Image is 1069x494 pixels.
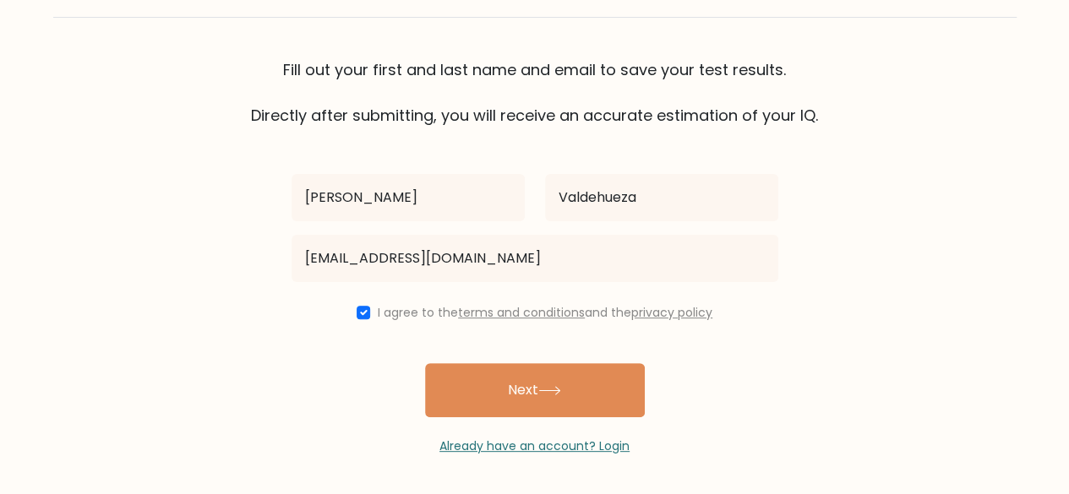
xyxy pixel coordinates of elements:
[439,437,630,454] a: Already have an account? Login
[631,304,712,321] a: privacy policy
[378,304,712,321] label: I agree to the and the
[425,363,645,417] button: Next
[458,304,585,321] a: terms and conditions
[545,174,778,221] input: Last name
[292,174,525,221] input: First name
[292,235,778,282] input: Email
[53,58,1017,127] div: Fill out your first and last name and email to save your test results. Directly after submitting,...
